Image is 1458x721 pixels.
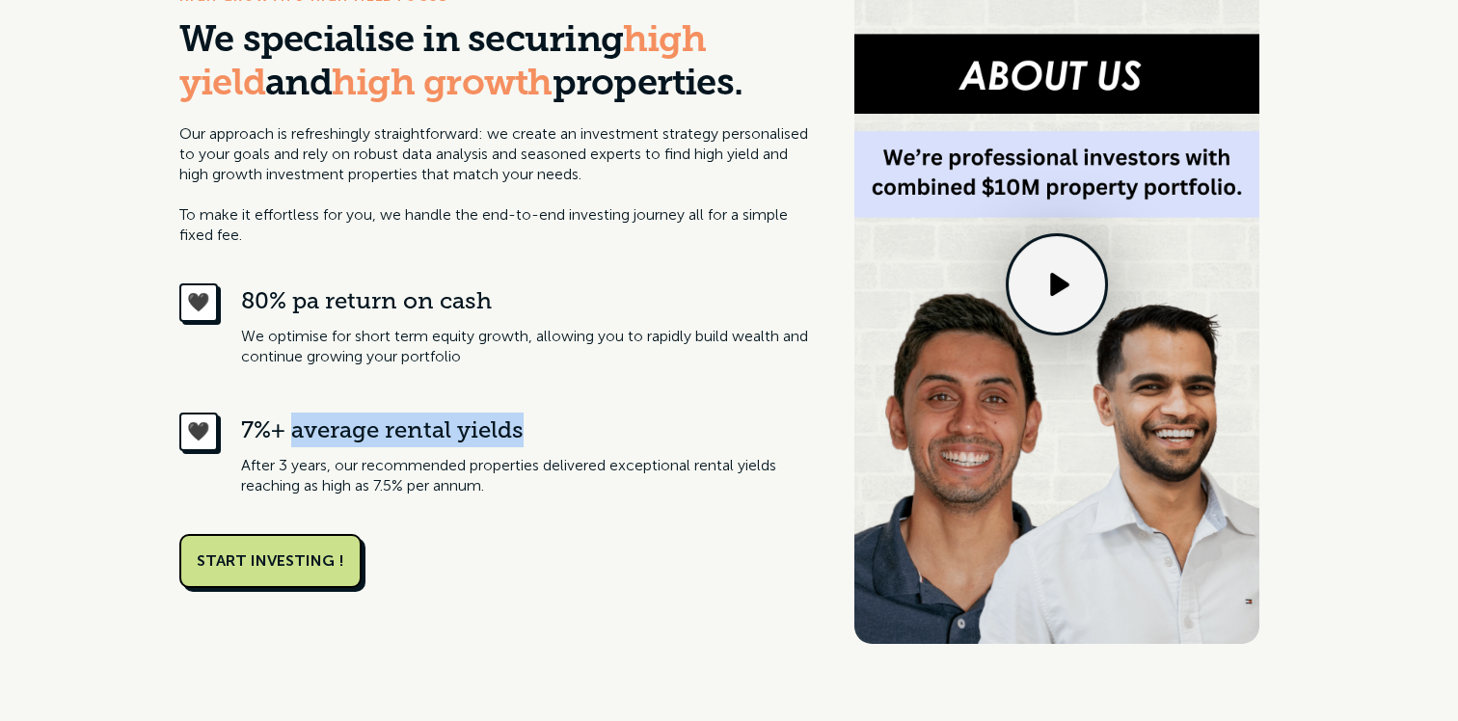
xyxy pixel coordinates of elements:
[179,20,816,108] h3: We specialise in securing and properties.
[241,455,816,495] p: After 3 years, our recommended properties delivered exceptional rental yields reaching as high as...
[241,413,816,447] div: 7%+ average rental yields
[179,534,362,588] a: START INVESTING !
[187,422,210,441] div: 🖤
[241,326,816,366] p: We optimise for short term equity growth, allowing you to rapidly build wealth and continue growi...
[187,293,210,312] div: 🖤
[332,67,553,104] span: high growth
[179,123,816,245] p: Our approach is refreshingly straightforward: we create an investment strategy personalised to yo...
[241,283,816,318] div: 80% pa return on cash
